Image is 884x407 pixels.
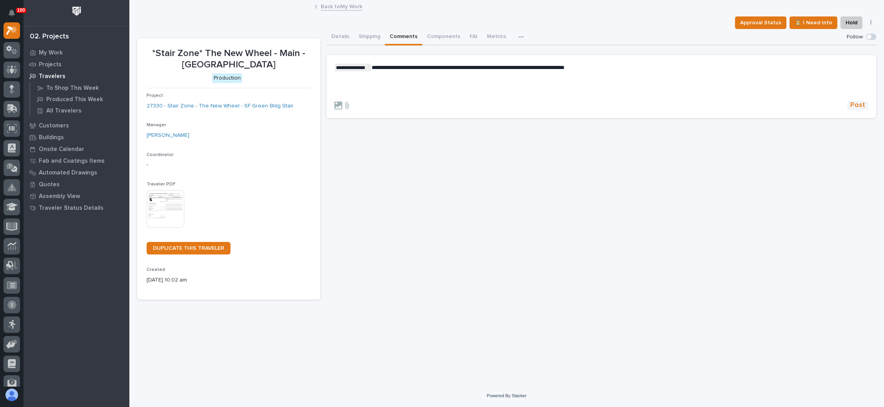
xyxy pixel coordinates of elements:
[795,18,832,27] span: ⏳ I Need Info
[847,34,863,40] p: Follow
[790,16,837,29] button: ⏳ I Need Info
[24,143,129,155] a: Onsite Calendar
[39,134,64,141] p: Buildings
[39,158,105,165] p: Fab and Coatings Items
[24,47,129,58] a: My Work
[24,190,129,202] a: Assembly View
[482,29,511,45] button: Metrics
[30,33,69,41] div: 02. Projects
[147,242,231,254] a: DUPLICATE THIS TRAVELER
[39,193,80,200] p: Assembly View
[30,105,129,116] a: All Travelers
[147,161,311,169] p: -
[147,153,174,157] span: Coordinator
[321,2,362,11] a: Back toMy Work
[147,182,176,187] span: Traveler PDF
[487,393,526,398] a: Powered By Stacker
[24,131,129,143] a: Buildings
[147,276,311,284] p: [DATE] 10:02 am
[24,70,129,82] a: Travelers
[147,102,294,110] a: 27330 - Stair Zone - The New Wheel - SF Green Bldg Stair
[847,101,868,110] button: Post
[39,49,63,56] p: My Work
[39,169,97,176] p: Automated Drawings
[4,387,20,403] button: users-avatar
[17,7,25,13] p: 100
[46,85,99,92] p: To Shop This Week
[422,29,465,45] button: Components
[69,4,84,18] img: Workspace Logo
[39,181,60,188] p: Quotes
[46,107,82,114] p: All Travelers
[39,73,65,80] p: Travelers
[39,61,62,68] p: Projects
[24,178,129,190] a: Quotes
[24,167,129,178] a: Automated Drawings
[735,16,786,29] button: Approval Status
[465,29,482,45] button: FAI
[147,267,165,272] span: Created
[212,73,242,83] div: Production
[4,5,20,21] button: Notifications
[147,48,311,71] p: *Stair Zone* The New Wheel - Main - [GEOGRAPHIC_DATA]
[385,29,422,45] button: Comments
[24,202,129,214] a: Traveler Status Details
[354,29,385,45] button: Shipping
[24,58,129,70] a: Projects
[30,82,129,93] a: To Shop This Week
[740,18,781,27] span: Approval Status
[147,123,166,127] span: Manager
[39,146,84,153] p: Onsite Calendar
[327,29,354,45] button: Details
[10,9,20,22] div: Notifications100
[850,101,865,110] span: Post
[30,94,129,105] a: Produced This Week
[24,155,129,167] a: Fab and Coatings Items
[846,18,857,27] span: Hold
[147,131,189,140] a: [PERSON_NAME]
[840,16,862,29] button: Hold
[39,122,69,129] p: Customers
[46,96,103,103] p: Produced This Week
[153,245,224,251] span: DUPLICATE THIS TRAVELER
[147,93,163,98] span: Project
[39,205,103,212] p: Traveler Status Details
[24,120,129,131] a: Customers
